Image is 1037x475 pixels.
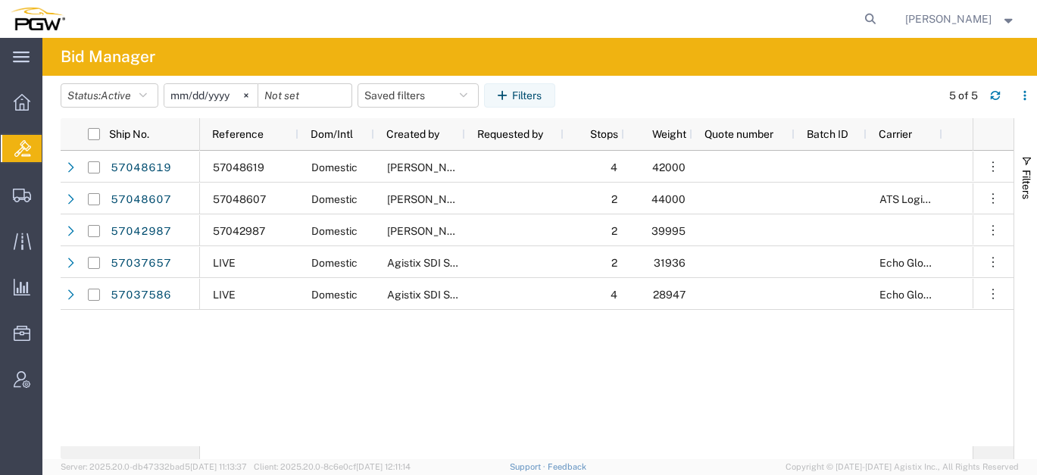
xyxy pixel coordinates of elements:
span: Echo Global Logistics [879,289,985,301]
img: logo [11,8,65,30]
span: Domestic [311,257,358,269]
span: Ksenia Gushchina-Kerecz [387,225,473,237]
a: 57042987 [110,220,172,244]
a: 57037657 [110,252,172,276]
div: 5 of 5 [949,88,978,104]
input: Not set [164,84,258,107]
span: 2 [611,193,617,205]
h4: Bid Manager [61,38,155,76]
span: Domestic [311,193,358,205]
span: 57042987 [213,225,265,237]
span: Copyright © [DATE]-[DATE] Agistix Inc., All Rights Reserved [786,461,1019,473]
button: Filters [484,83,555,108]
span: Agistix SDI Services [387,257,485,269]
span: 42000 [652,161,686,173]
span: 28947 [653,289,686,301]
span: Jesse Dawson [387,193,473,205]
button: Status:Active [61,83,158,108]
span: 44000 [651,193,686,205]
span: Batch ID [807,128,848,140]
span: 39995 [651,225,686,237]
span: Domestic [311,161,358,173]
span: 2 [611,225,617,237]
a: 57048619 [110,156,172,180]
span: [DATE] 11:13:37 [190,462,247,471]
button: [PERSON_NAME] [904,10,1017,28]
span: 4 [611,289,617,301]
input: Not set [258,84,351,107]
span: ATS Logistics [879,193,945,205]
span: Jesse Dawson [387,161,473,173]
span: 31936 [654,257,686,269]
span: LIVE [213,289,236,301]
span: Reference [212,128,264,140]
span: Weight [636,128,686,140]
a: Feedback [548,462,586,471]
span: Created by [386,128,439,140]
span: Domestic [311,225,358,237]
span: Agistix SDI Services [387,289,485,301]
span: [DATE] 12:11:14 [356,462,411,471]
span: 57048607 [213,193,266,205]
span: Rate [954,128,1016,140]
span: Stops [576,128,618,140]
span: Requested by [477,128,543,140]
span: Client: 2025.20.0-8c6e0cf [254,462,411,471]
span: 2 [611,257,617,269]
span: Ship No. [109,128,149,140]
button: Saved filters [358,83,479,108]
span: LIVE [213,257,236,269]
span: Filters [1020,170,1032,199]
span: Server: 2025.20.0-db47332bad5 [61,462,247,471]
span: Carrier [879,128,912,140]
span: Jesse Dawson [905,11,992,27]
span: Dom/Intl [311,128,353,140]
a: 57037586 [110,283,172,308]
span: Domestic [311,289,358,301]
span: 57048619 [213,161,264,173]
a: Support [510,462,548,471]
span: Active [101,89,131,102]
span: Echo Global Logistics [879,257,985,269]
span: 4 [611,161,617,173]
a: 57048607 [110,188,172,212]
span: Quote number [704,128,773,140]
